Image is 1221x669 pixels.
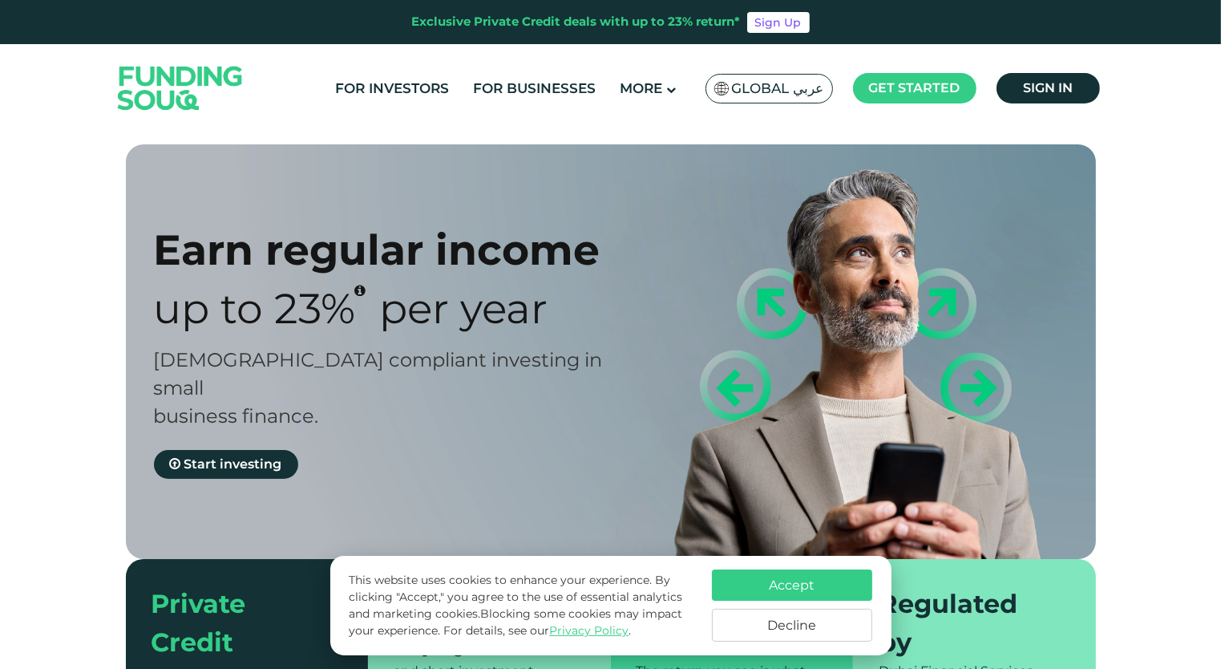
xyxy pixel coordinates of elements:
[620,80,662,96] span: More
[712,609,872,642] button: Decline
[154,450,298,479] a: Start investing
[184,456,282,472] span: Start investing
[712,570,872,601] button: Accept
[747,12,810,33] a: Sign Up
[154,283,356,334] span: Up to 23%
[1023,80,1073,95] span: Sign in
[997,73,1100,103] a: Sign in
[443,623,631,638] span: For details, see our .
[380,283,548,334] span: Per Year
[549,623,629,638] a: Privacy Policy
[732,79,824,98] span: Global عربي
[102,47,259,128] img: Logo
[869,80,960,95] span: Get started
[355,284,366,297] i: 23% IRR (expected) ~ 15% Net yield (expected)
[349,606,682,638] span: Blocking some cookies may impact your experience.
[469,75,600,102] a: For Businesses
[331,75,453,102] a: For Investors
[154,348,603,428] span: [DEMOGRAPHIC_DATA] compliant investing in small business finance.
[412,13,741,31] div: Exclusive Private Credit deals with up to 23% return*
[879,585,1051,662] div: Regulated by
[154,225,639,275] div: Earn regular income
[714,82,729,95] img: SA Flag
[349,572,695,639] p: This website uses cookies to enhance your experience. By clicking "Accept," you agree to the use ...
